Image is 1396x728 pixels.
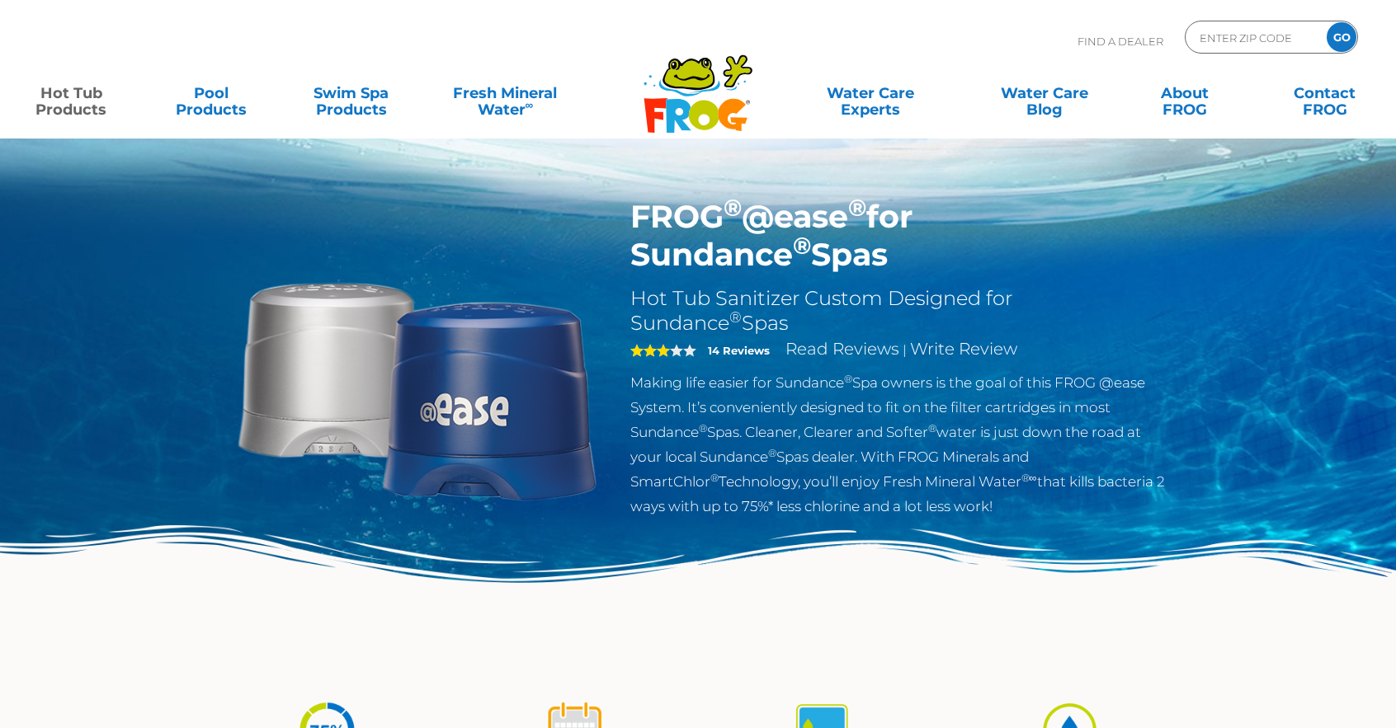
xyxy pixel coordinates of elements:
[1021,472,1037,484] sup: ®∞
[630,344,670,357] span: 3
[1130,77,1239,110] a: AboutFROG
[630,370,1169,519] p: Making life easier for Sundance Spa owners is the goal of this FROG @ease System. It’s convenient...
[793,231,811,260] sup: ®
[630,198,1169,274] h1: FROG @ease for Sundance Spas
[724,193,742,222] sup: ®
[526,98,534,111] sup: ∞
[710,472,719,484] sup: ®
[990,77,1099,110] a: Water CareBlog
[910,339,1017,359] a: Write Review
[634,33,762,134] img: Frog Products Logo
[297,77,406,110] a: Swim SpaProducts
[928,422,936,434] sup: ®
[729,308,742,326] sup: ®
[228,198,606,575] img: Sundance-cartridges-2.png
[630,286,1169,336] h2: Hot Tub Sanitizer Custom Designed for Sundance Spas
[768,447,776,459] sup: ®
[157,77,266,110] a: PoolProducts
[708,344,770,357] strong: 14 Reviews
[903,342,907,358] span: |
[699,422,707,434] sup: ®
[437,77,573,110] a: Fresh MineralWater∞
[1271,77,1379,110] a: ContactFROG
[781,77,959,110] a: Water CareExperts
[785,339,899,359] a: Read Reviews
[17,77,125,110] a: Hot TubProducts
[1327,22,1356,52] input: GO
[844,373,852,385] sup: ®
[848,193,866,222] sup: ®
[1078,21,1163,62] p: Find A Dealer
